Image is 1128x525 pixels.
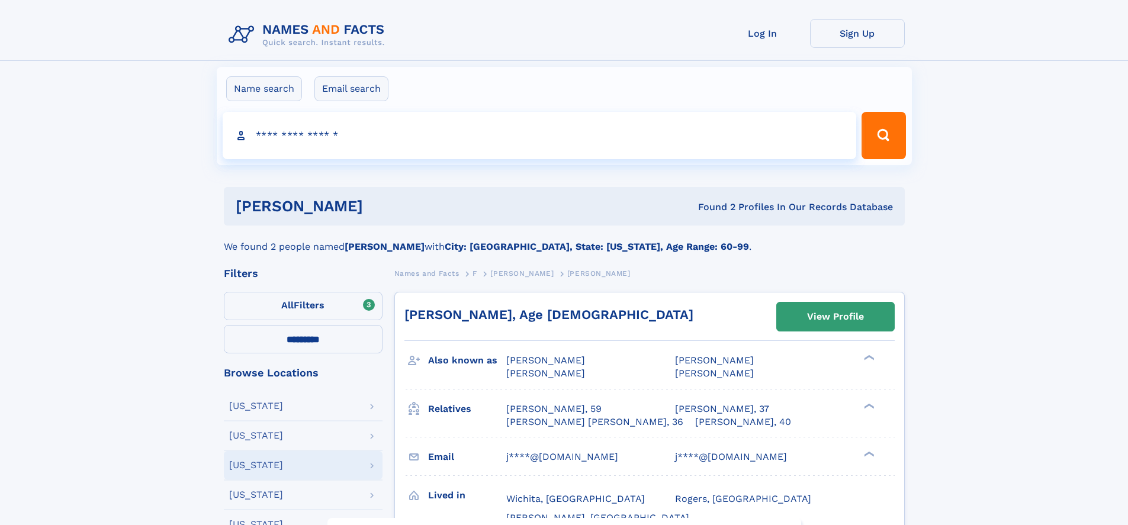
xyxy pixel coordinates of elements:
div: ❯ [861,450,875,458]
div: Filters [224,268,383,279]
span: [PERSON_NAME] [675,355,754,366]
a: Names and Facts [394,266,459,281]
div: Browse Locations [224,368,383,378]
label: Filters [224,292,383,320]
button: Search Button [862,112,905,159]
a: Sign Up [810,19,905,48]
div: Found 2 Profiles In Our Records Database [531,201,893,214]
span: All [281,299,294,311]
span: [PERSON_NAME] [675,368,754,379]
a: [PERSON_NAME], Age [DEMOGRAPHIC_DATA] [404,307,693,322]
div: [US_STATE] [229,460,283,470]
a: View Profile [777,302,894,331]
input: search input [223,112,857,159]
a: [PERSON_NAME], 59 [506,402,602,416]
span: Rogers, [GEOGRAPHIC_DATA] [675,493,811,504]
span: [PERSON_NAME], [GEOGRAPHIC_DATA] [506,512,689,523]
img: Logo Names and Facts [224,19,394,51]
div: We found 2 people named with . [224,226,905,254]
span: [PERSON_NAME] [506,368,585,379]
span: Wichita, [GEOGRAPHIC_DATA] [506,493,645,504]
span: [PERSON_NAME] [490,269,554,278]
a: F [473,266,477,281]
b: [PERSON_NAME] [345,241,425,252]
h3: Email [428,447,506,467]
div: [US_STATE] [229,401,283,411]
a: [PERSON_NAME] [490,266,554,281]
a: [PERSON_NAME], 37 [675,402,769,416]
div: [US_STATE] [229,490,283,500]
span: F [473,269,477,278]
span: [PERSON_NAME] [506,355,585,366]
b: City: [GEOGRAPHIC_DATA], State: [US_STATE], Age Range: 60-99 [445,241,749,252]
h1: [PERSON_NAME] [236,199,531,214]
h3: Lived in [428,485,506,505]
h3: Also known as [428,350,506,371]
div: ❯ [861,354,875,362]
a: Log In [715,19,810,48]
span: [PERSON_NAME] [567,269,631,278]
h3: Relatives [428,399,506,419]
div: ❯ [861,402,875,410]
label: Name search [226,76,302,101]
a: [PERSON_NAME], 40 [695,416,791,429]
div: [US_STATE] [229,431,283,440]
a: [PERSON_NAME] [PERSON_NAME], 36 [506,416,683,429]
label: Email search [314,76,388,101]
div: View Profile [807,303,864,330]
